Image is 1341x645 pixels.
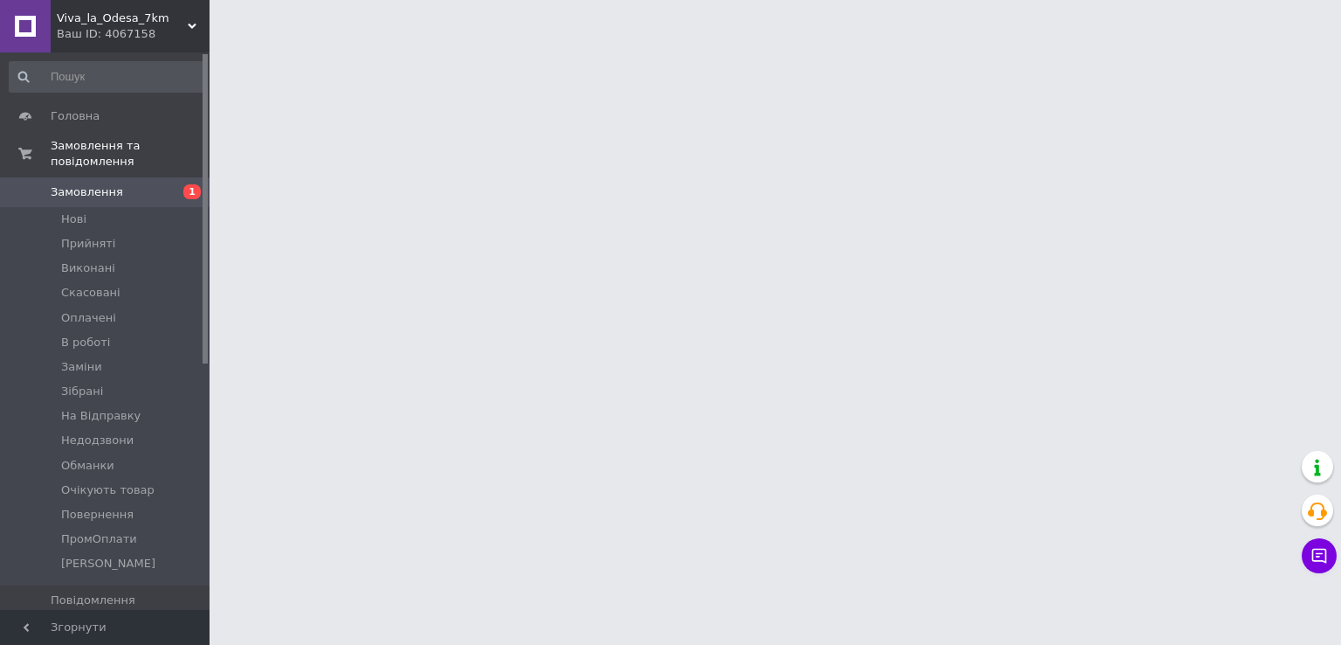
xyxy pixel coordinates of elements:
[61,408,141,424] span: На Відправку
[61,556,155,572] span: [PERSON_NAME]
[57,10,188,26] span: Viva_la_Odesa_7km
[9,61,206,93] input: Пошук
[51,593,135,608] span: Повідомлення
[61,482,155,498] span: Очікують товар
[61,236,115,252] span: Прийняті
[183,184,201,199] span: 1
[61,335,110,350] span: В роботі
[61,310,116,326] span: Оплачені
[51,184,123,200] span: Замовлення
[61,212,86,227] span: Нові
[61,359,102,375] span: Заміни
[51,138,210,170] span: Замовлення та повідомлення
[61,384,103,399] span: Зібрані
[61,433,134,448] span: Недодзвони
[61,458,114,474] span: Обманки
[1302,538,1337,573] button: Чат з покупцем
[61,285,120,301] span: Скасовані
[51,108,100,124] span: Головна
[61,260,115,276] span: Виконані
[61,507,134,523] span: Повернення
[57,26,210,42] div: Ваш ID: 4067158
[61,531,137,547] span: ПромОплати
